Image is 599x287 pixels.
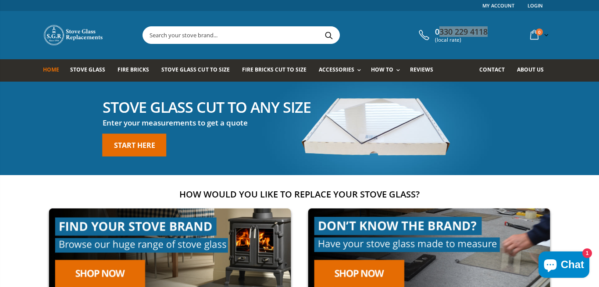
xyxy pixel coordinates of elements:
span: 0330 229 4118 [435,27,488,37]
button: Search [319,27,339,43]
span: Accessories [319,66,354,73]
a: Start here [103,133,167,156]
span: Stove Glass [70,66,105,73]
span: Fire Bricks Cut To Size [242,66,307,73]
a: Fire Bricks Cut To Size [242,59,313,82]
a: Accessories [319,59,365,82]
a: 0 [527,26,550,43]
h2: Stove glass cut to any size [103,99,311,114]
a: 0330 229 4118 (local rate) [417,27,488,43]
span: Home [43,66,59,73]
span: How To [371,66,393,73]
span: Stove Glass Cut To Size [161,66,229,73]
span: About us [517,66,544,73]
inbox-online-store-chat: Shopify online store chat [536,251,592,280]
span: (local rate) [435,37,488,43]
span: 0 [536,29,543,36]
span: Contact [479,66,505,73]
a: Contact [479,59,511,82]
a: Fire Bricks [118,59,156,82]
h3: Enter your measurements to get a quote [103,118,311,128]
span: Reviews [410,66,433,73]
a: About us [517,59,550,82]
img: Stove Glass Replacement [43,24,104,46]
a: Stove Glass [70,59,112,82]
a: Reviews [410,59,440,82]
a: Home [43,59,66,82]
h2: How would you like to replace your stove glass? [43,188,556,200]
span: Fire Bricks [118,66,149,73]
a: Stove Glass Cut To Size [161,59,236,82]
input: Search your stove brand... [143,27,438,43]
a: How To [371,59,404,82]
